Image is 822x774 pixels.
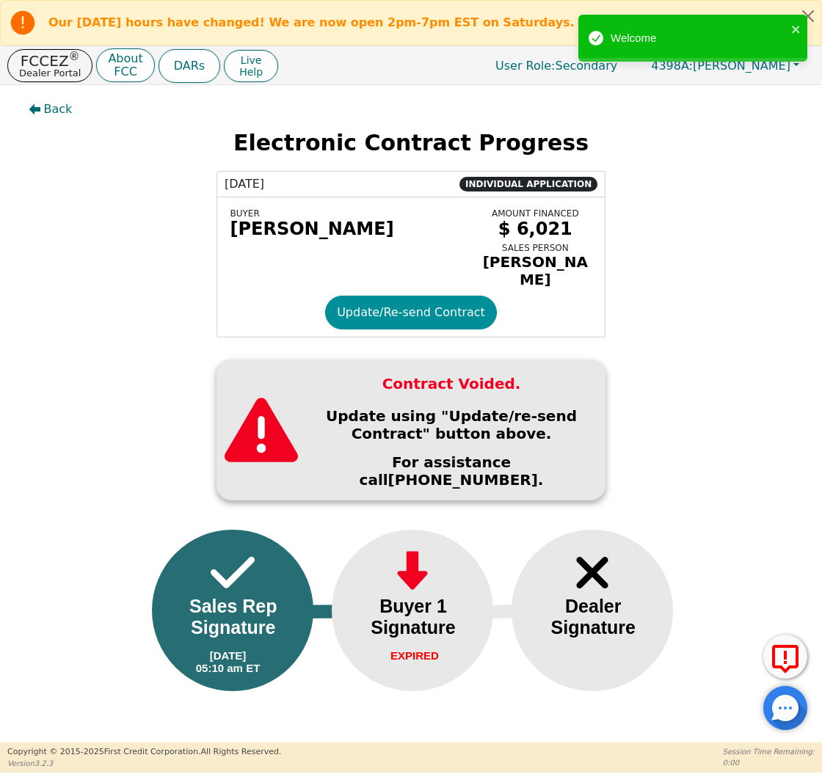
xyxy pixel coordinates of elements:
[174,596,293,638] div: Sales Rep Signature
[570,547,614,598] img: Frame
[211,547,255,598] img: Frame
[196,649,261,674] div: [DATE] 05:10 am ET
[7,49,92,82] button: FCCEZ®Dealer Portal
[159,49,220,83] button: DARs
[723,746,815,757] p: Session Time Remaining:
[354,596,473,638] div: Buyer 1 Signature
[44,101,73,118] span: Back
[763,635,807,679] button: Report Error to FCC
[7,746,281,759] p: Copyright © 2015- 2025 First Credit Corporation.
[309,453,594,489] p: For assistance call [PHONE_NUMBER].
[723,757,815,768] p: 0:00
[791,21,801,37] button: close
[481,51,632,80] a: User Role:Secondary
[795,1,821,31] button: Close alert
[19,68,81,78] p: Dealer Portal
[651,59,693,73] span: 4398A:
[96,48,154,83] button: AboutFCC
[325,296,497,329] button: Update/Re-send Contract
[481,51,632,80] p: Secondary
[239,54,263,66] span: Live
[495,59,555,73] span: User Role :
[7,758,281,769] p: Version 3.2.3
[19,54,81,68] p: FCCEZ
[479,253,592,288] div: [PERSON_NAME]
[17,92,84,126] button: Back
[479,208,592,219] div: AMOUNT FINANCED
[200,747,281,756] span: All Rights Reserved.
[651,59,790,73] span: [PERSON_NAME]
[239,66,263,78] span: Help
[309,375,594,393] h3: Contract Voided.
[459,177,597,191] span: INDIVIDUAL APPLICATION
[390,547,434,598] img: Frame
[48,15,575,29] b: Our [DATE] hours have changed! We are now open 2pm-7pm EST on Saturdays.
[390,649,439,662] div: EXPIRED
[224,50,278,82] button: LiveHelp
[108,66,142,78] p: FCC
[230,219,468,239] div: [PERSON_NAME]
[108,53,142,65] p: About
[17,130,806,156] h2: Electronic Contract Progress
[225,175,264,193] span: [DATE]
[479,243,592,253] div: SALES PERSON
[309,407,594,442] p: Update using "Update/re-send Contract" button above.
[611,30,787,47] div: Welcome
[230,208,468,219] div: BUYER
[225,393,298,467] img: warning Red Desktop
[69,50,80,63] sup: ®
[479,219,592,239] div: $ 6,021
[534,596,652,638] div: Dealer Signature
